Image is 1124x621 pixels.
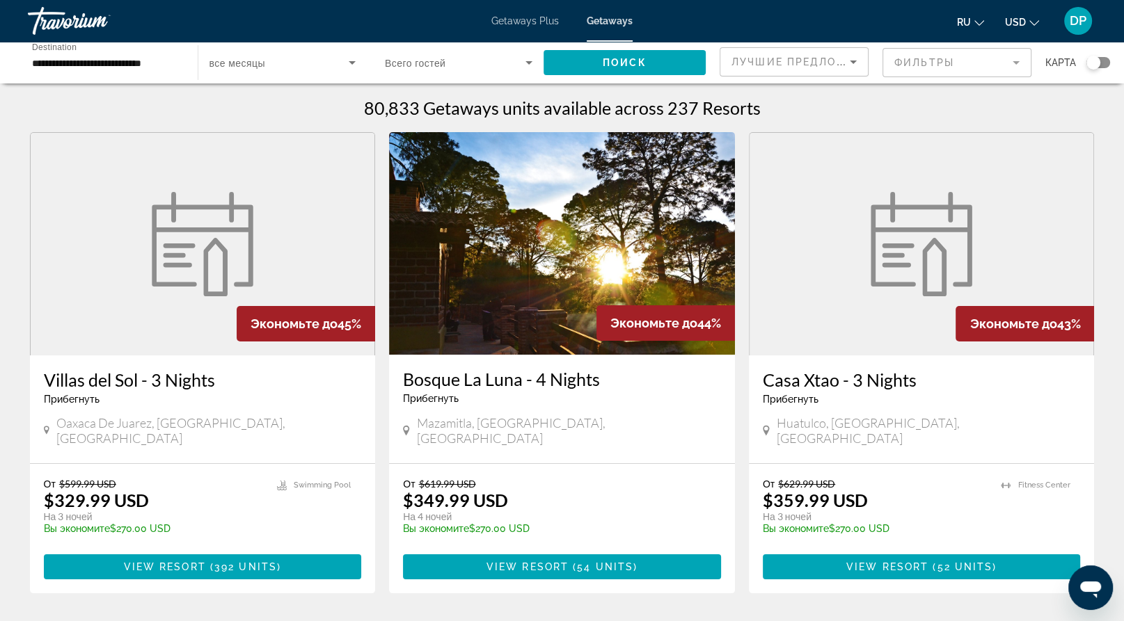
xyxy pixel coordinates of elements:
span: Вы экономите [44,523,110,534]
p: $270.00 USD [403,523,707,534]
span: Экономьте до [610,316,697,330]
span: Mazamitla, [GEOGRAPHIC_DATA], [GEOGRAPHIC_DATA] [417,415,721,446]
iframe: Кнопка запуска окна обмена сообщениями [1068,565,1113,610]
button: View Resort(52 units) [763,554,1081,579]
div: 45% [237,306,375,341]
span: карта [1045,53,1076,72]
p: $270.00 USD [44,523,264,534]
span: 392 units [214,561,277,572]
button: User Menu [1060,6,1096,35]
span: View Resort [846,561,928,572]
span: Экономьте до [251,316,338,331]
div: 44% [596,305,735,341]
button: Change language [957,12,984,32]
span: Destination [32,42,77,51]
span: 52 units [937,561,992,572]
span: Прибегнуть [44,394,100,405]
span: USD [1005,17,1026,28]
span: Всего гостей [385,58,445,69]
p: $349.99 USD [403,490,508,510]
span: ru [957,17,971,28]
span: Прибегнуть [403,393,459,404]
span: ( ) [569,561,638,572]
p: $270.00 USD [763,523,988,534]
a: Getaways [587,15,633,26]
img: week.svg [862,192,981,296]
span: От [763,478,775,490]
span: View Resort [124,561,206,572]
button: View Resort(392 units) [44,554,362,579]
a: Bosque La Luna - 4 Nights [403,369,721,389]
span: Вы экономите [403,523,469,534]
button: View Resort(54 units) [403,554,721,579]
button: Filter [882,47,1031,78]
h1: 80,833 Getaways units available across 237 Resorts [364,97,761,118]
button: Change currency [1005,12,1039,32]
div: 43% [956,306,1094,341]
span: ( ) [206,561,281,572]
span: ( ) [928,561,997,572]
a: Travorium [28,3,167,39]
p: На 3 ночей [44,510,264,523]
a: Casa Xtao - 3 Nights [763,369,1081,390]
span: Экономьте до [969,316,1056,331]
p: На 3 ночей [763,510,988,523]
span: От [44,478,56,490]
span: $599.99 USD [59,478,116,490]
img: 5477E01X.jpg [389,132,735,355]
span: От [403,478,415,490]
span: Поиск [603,57,647,68]
span: все месяцы [209,58,265,69]
span: Лучшие предложения [731,56,880,67]
span: Huatulco, [GEOGRAPHIC_DATA], [GEOGRAPHIC_DATA] [777,415,1081,446]
p: $359.99 USD [763,490,868,510]
span: Вы экономите [763,523,829,534]
p: $329.99 USD [44,490,149,510]
span: 54 units [577,561,633,572]
p: На 4 ночей [403,510,707,523]
span: Swimming Pool [294,481,351,490]
a: Villas del Sol - 3 Nights [44,369,362,390]
span: Fitness Center [1018,481,1070,490]
button: Поиск [544,50,706,75]
span: $629.99 USD [778,478,835,490]
span: Прибегнуть [763,394,818,405]
mat-select: Sort by [731,54,857,70]
span: DP [1070,14,1086,28]
img: week.svg [143,192,262,296]
span: Oaxaca de Juarez, [GEOGRAPHIC_DATA], [GEOGRAPHIC_DATA] [56,415,361,446]
span: $619.99 USD [418,478,475,490]
span: View Resort [486,561,569,572]
a: Getaways Plus [491,15,559,26]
